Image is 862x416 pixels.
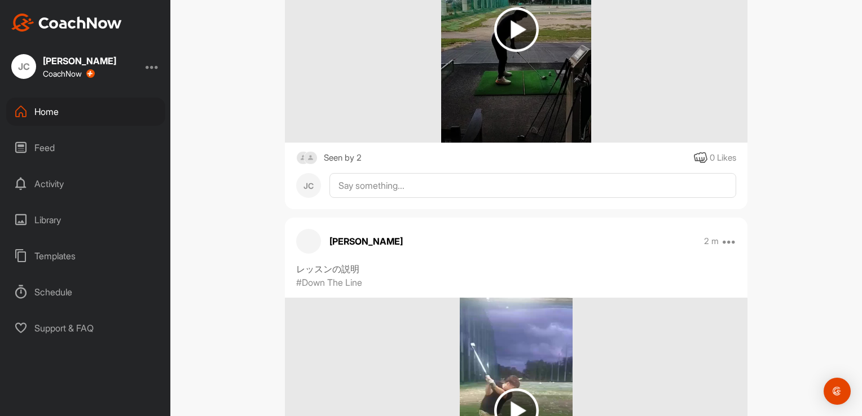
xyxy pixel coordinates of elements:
div: レッスンの説明 [296,262,736,276]
div: Open Intercom Messenger [824,378,851,405]
div: Home [6,98,165,126]
div: Support & FAQ [6,314,165,342]
p: 2 m [704,236,719,247]
img: square_default-ef6cabf814de5a2bf16c804365e32c732080f9872bdf737d349900a9daf73cf9.png [296,151,310,165]
div: Schedule [6,278,165,306]
img: CoachNow [11,14,122,32]
img: play [494,7,539,52]
div: JC [296,173,321,198]
div: Activity [6,170,165,198]
img: square_default-ef6cabf814de5a2bf16c804365e32c732080f9872bdf737d349900a9daf73cf9.png [304,151,318,165]
div: Seen by 2 [324,151,362,165]
p: [PERSON_NAME] [329,234,403,248]
div: JC [11,54,36,79]
div: 0 Likes [710,152,736,165]
p: #Down The Line [296,276,362,289]
div: Feed [6,134,165,162]
div: [PERSON_NAME] [43,56,116,65]
div: Library [6,206,165,234]
div: CoachNow [43,69,95,78]
div: Templates [6,242,165,270]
